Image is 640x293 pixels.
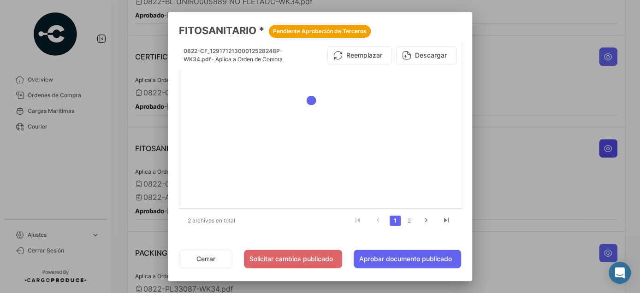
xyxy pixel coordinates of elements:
li: page 1 [388,213,402,229]
div: Abrir Intercom Messenger [609,262,631,284]
a: 1 [390,216,401,226]
button: Aprobar documento publicado [354,250,461,268]
span: 0822-CF_12917121300012528248P-WK34.pdf [184,47,283,63]
a: go to next page [417,216,435,226]
a: go to last page [438,216,455,226]
li: page 2 [402,213,416,229]
div: 2 archivos en total [179,209,255,232]
a: go to previous page [369,216,387,226]
button: Reemplazar [327,46,392,64]
h3: FITOSANITARIO * [179,23,461,38]
button: Solicitar cambios publicado [244,250,342,268]
a: 2 [403,216,415,226]
span: - Aplica a Orden de Compra [211,56,283,63]
button: Cerrar [179,250,232,268]
span: Pendiente Aprobación de Terceros [273,27,367,35]
a: go to first page [349,216,367,226]
button: Descargar [396,46,456,64]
